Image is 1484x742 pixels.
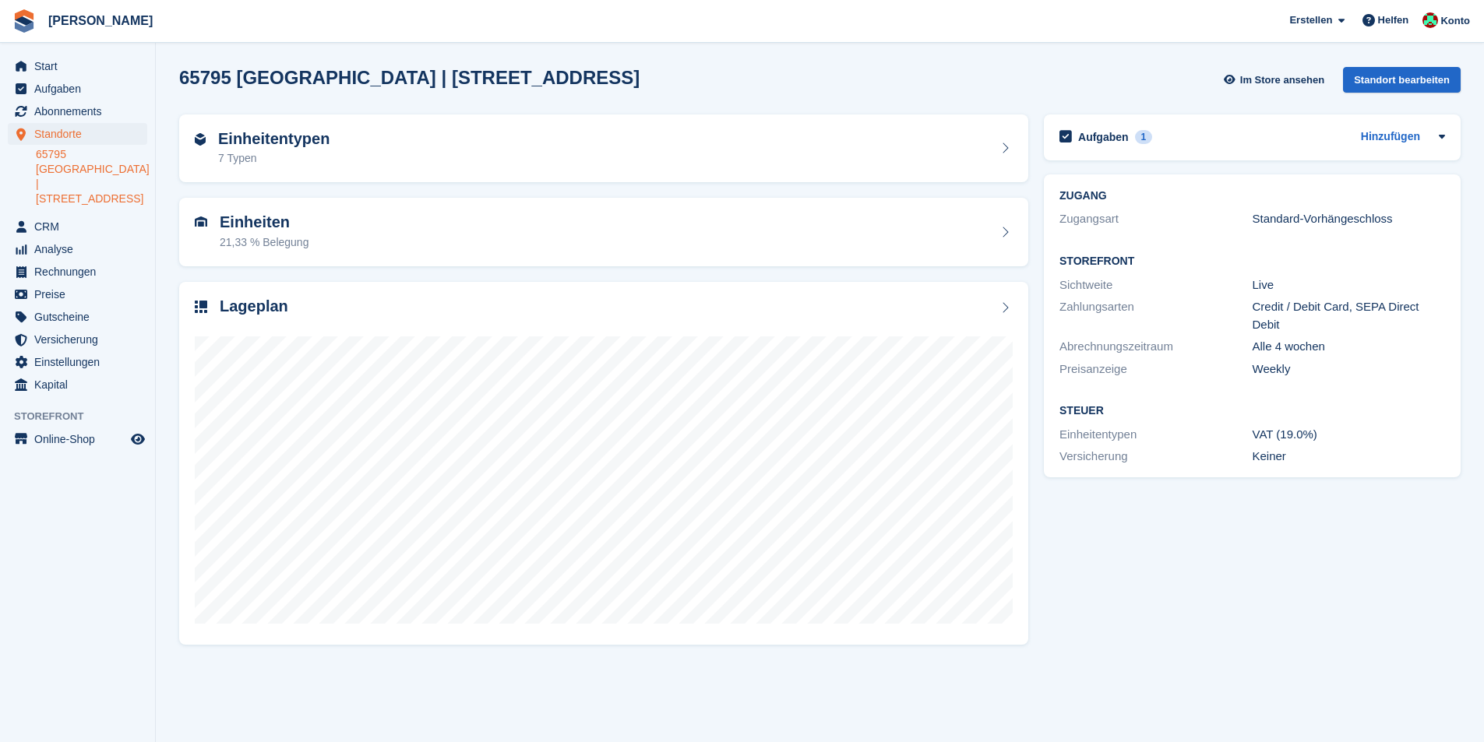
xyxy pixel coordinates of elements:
div: Preisanzeige [1059,360,1252,378]
div: 21,33 % Belegung [220,234,308,251]
a: menu [8,216,147,237]
h2: Lageplan [220,297,288,315]
h2: Steuer [1059,405,1445,417]
h2: Aufgaben [1078,130,1129,144]
a: menu [8,306,147,328]
div: Standard-Vorhängeschloss [1253,210,1445,228]
div: Zahlungsarten [1059,298,1252,333]
h2: Storefront [1059,255,1445,268]
div: Credit / Debit Card, SEPA Direct Debit [1253,298,1445,333]
div: 7 Typen [218,150,330,167]
h2: Einheitentypen [218,130,330,148]
span: Einstellungen [34,351,128,373]
span: Rechnungen [34,261,128,283]
a: menu [8,351,147,373]
div: Abrechnungszeitraum [1059,338,1252,356]
a: Lageplan [179,282,1028,645]
h2: Einheiten [220,213,308,231]
span: Start [34,55,128,77]
img: stora-icon-8386f47178a22dfd0bd8f6a31ec36ba5ce8667c1dd55bd0f319d3a0aa187defe.svg [12,9,36,33]
a: menu [8,123,147,145]
span: Helfen [1378,12,1409,28]
h2: 65795 [GEOGRAPHIC_DATA] | [STREET_ADDRESS] [179,67,640,88]
a: Einheiten 21,33 % Belegung [179,198,1028,266]
img: unit-icn-7be61d7bf1b0ce9d3e12c5938cc71ed9869f7b940bace4675aadf7bd6d80202e.svg [195,216,207,227]
div: Einheitentypen [1059,426,1252,444]
a: Einheitentypen 7 Typen [179,114,1028,183]
div: Keiner [1253,448,1445,466]
a: Im Store ansehen [1222,67,1331,93]
a: [PERSON_NAME] [42,8,159,33]
span: Erstellen [1289,12,1332,28]
a: menu [8,283,147,305]
img: unit-type-icn-2b2737a686de81e16bb02015468b77c625bbabd49415b5ef34ead5e3b44a266d.svg [195,133,206,146]
div: VAT (19.0%) [1253,426,1445,444]
img: Maximilian Friedl [1422,12,1438,28]
span: Aufgaben [34,78,128,100]
span: CRM [34,216,128,237]
span: Analyse [34,238,128,260]
img: map-icn-33ee37083ee616e46c38cad1a60f524a97daa1e2b2c8c0bc3eb3415660979fc1.svg [195,301,207,313]
a: menu [8,55,147,77]
div: Versicherung [1059,448,1252,466]
a: Standort bearbeiten [1343,67,1461,99]
span: Standorte [34,123,128,145]
div: Zugangsart [1059,210,1252,228]
a: menu [8,100,147,122]
div: Standort bearbeiten [1343,67,1461,93]
span: Konto [1440,13,1470,29]
a: Hinzufügen [1361,128,1420,146]
span: Im Store ansehen [1240,72,1324,88]
span: Online-Shop [34,428,128,450]
div: Alle 4 wochen [1253,338,1445,356]
div: 1 [1135,130,1153,144]
h2: ZUGANG [1059,190,1445,202]
div: Weekly [1253,360,1445,378]
a: menu [8,261,147,283]
span: Gutscheine [34,306,128,328]
span: Kapital [34,374,128,396]
a: Vorschau-Shop [129,430,147,448]
a: menu [8,238,147,260]
div: Live [1253,276,1445,294]
span: Storefront [14,409,155,424]
a: menu [8,78,147,100]
span: Abonnements [34,100,128,122]
div: Sichtweite [1059,276,1252,294]
a: 65795 [GEOGRAPHIC_DATA] | [STREET_ADDRESS] [36,147,147,206]
a: menu [8,374,147,396]
span: Versicherung [34,329,128,350]
span: Preise [34,283,128,305]
a: menu [8,329,147,350]
a: Speisekarte [8,428,147,450]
